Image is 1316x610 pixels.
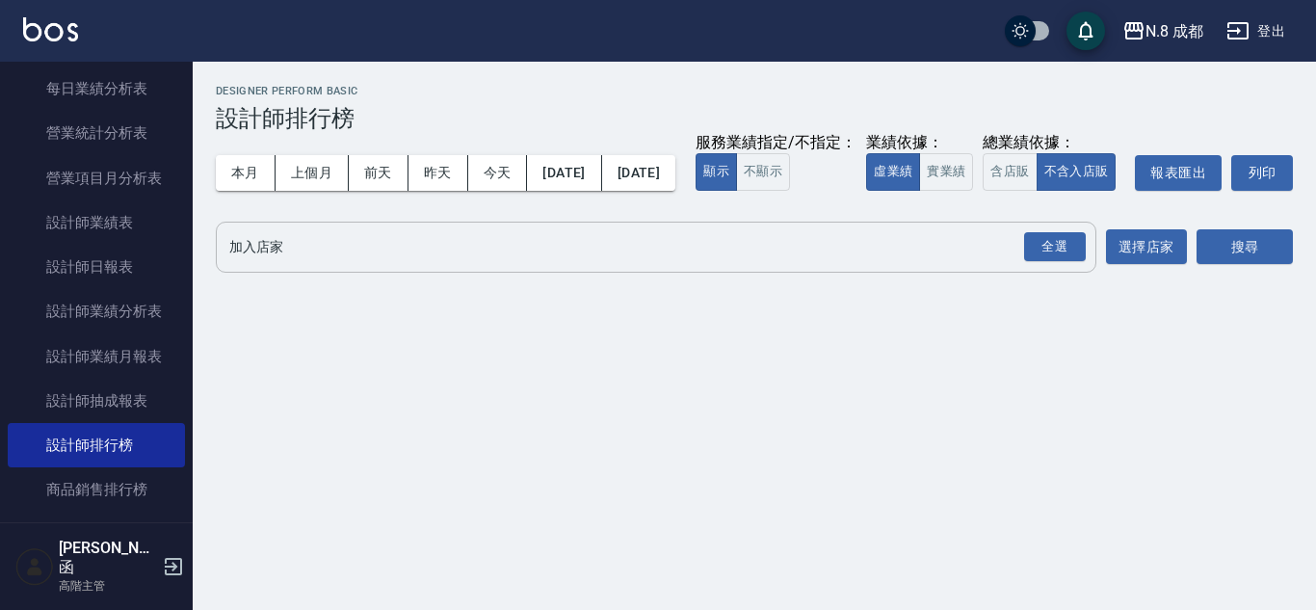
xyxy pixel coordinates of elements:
button: 搜尋 [1197,229,1293,265]
a: 商品銷售排行榜 [8,467,185,512]
button: 不含入店販 [1037,153,1117,191]
img: Logo [23,17,78,41]
h5: [PERSON_NAME]函 [59,539,157,577]
button: 上個月 [276,155,349,191]
a: 每日業績分析表 [8,66,185,111]
h3: 設計師排行榜 [216,105,1293,132]
button: 登出 [1219,13,1293,49]
button: 選擇店家 [1106,229,1187,265]
button: 昨天 [408,155,468,191]
div: 全選 [1024,232,1086,262]
a: 設計師業績分析表 [8,289,185,333]
div: 業績依據： [866,133,973,153]
button: 虛業績 [866,153,920,191]
div: 服務業績指定/不指定： [696,133,856,153]
a: 營業統計分析表 [8,111,185,155]
h2: Designer Perform Basic [216,85,1293,97]
button: 不顯示 [736,153,790,191]
a: 設計師日報表 [8,245,185,289]
img: Person [15,547,54,586]
button: [DATE] [527,155,601,191]
a: 設計師業績月報表 [8,334,185,379]
div: 總業績依據： [983,133,1125,153]
a: 設計師排行榜 [8,423,185,467]
a: 商品消耗明細 [8,513,185,557]
button: Open [1020,228,1090,266]
button: 顯示 [696,153,737,191]
button: 報表匯出 [1135,155,1222,191]
button: 含店販 [983,153,1037,191]
button: [DATE] [602,155,675,191]
p: 高階主管 [59,577,157,595]
button: 前天 [349,155,408,191]
button: 今天 [468,155,528,191]
button: save [1066,12,1105,50]
div: N.8 成都 [1145,19,1203,43]
button: N.8 成都 [1115,12,1211,51]
a: 設計師抽成報表 [8,379,185,423]
a: 營業項目月分析表 [8,156,185,200]
a: 設計師業績表 [8,200,185,245]
button: 列印 [1231,155,1293,191]
button: 實業績 [919,153,973,191]
input: 店家名稱 [224,230,1059,264]
button: 本月 [216,155,276,191]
